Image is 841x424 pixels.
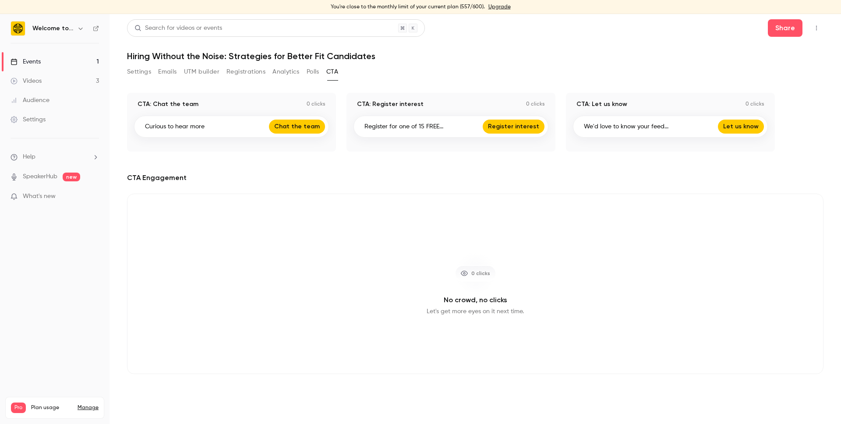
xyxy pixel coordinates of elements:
a: Upgrade [488,4,511,11]
p: Let's get more eyes on it next time. [427,307,524,316]
div: Audience [11,96,49,105]
a: Chat the team [269,120,325,134]
h1: Hiring Without the Noise: Strategies for Better Fit Candidates [127,51,823,61]
button: Settings [127,65,151,79]
button: Emails [158,65,177,79]
a: Manage [78,404,99,411]
p: We'd love to know your feed... [584,122,668,131]
span: new [63,173,80,181]
span: Pro [11,403,26,413]
p: 0 clicks [307,101,325,108]
button: Polls [307,65,319,79]
span: Plan usage [31,404,72,411]
p: 0 clicks [746,101,764,108]
p: CTA: Let us know [576,100,627,109]
div: Videos [11,77,42,85]
div: Search for videos or events [134,24,222,33]
div: Events [11,57,41,66]
div: Settings [11,115,46,124]
p: Curious to hear more [145,122,205,131]
p: CTA Engagement [127,173,187,183]
p: CTA: Register interest [357,100,424,109]
p: Register for one of 15 FREE... [364,122,443,131]
button: Analytics [272,65,300,79]
button: CTA [326,65,338,79]
p: No crowd, no clicks [444,295,507,305]
span: 0 clicks [471,269,490,277]
button: Registrations [226,65,265,79]
a: Let us know [718,120,764,134]
h6: Welcome to the Jungle [32,24,74,33]
span: Help [23,152,35,162]
a: SpeakerHub [23,172,57,181]
button: UTM builder [184,65,219,79]
p: 0 clicks [526,101,545,108]
p: CTA: Chat the team [138,100,198,109]
iframe: Noticeable Trigger [88,193,99,201]
button: Share [768,19,802,37]
a: Register interest [483,120,544,134]
li: help-dropdown-opener [11,152,99,162]
span: What's new [23,192,56,201]
img: Welcome to the Jungle [11,21,25,35]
